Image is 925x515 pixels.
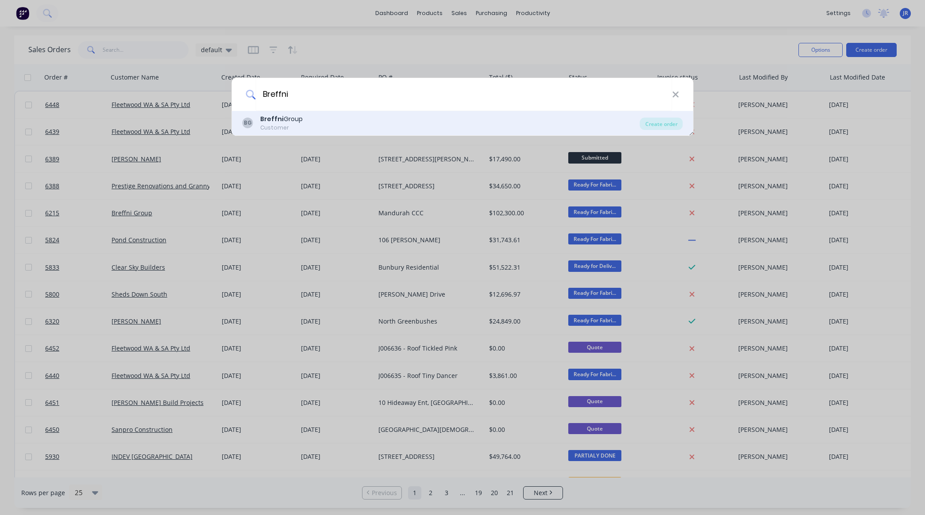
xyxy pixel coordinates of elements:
[255,78,672,111] input: Enter a customer name to create a new order...
[260,124,303,132] div: Customer
[243,118,253,128] div: BG
[640,118,683,130] div: Create order
[260,114,303,124] div: Group
[260,114,284,123] b: Breffni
